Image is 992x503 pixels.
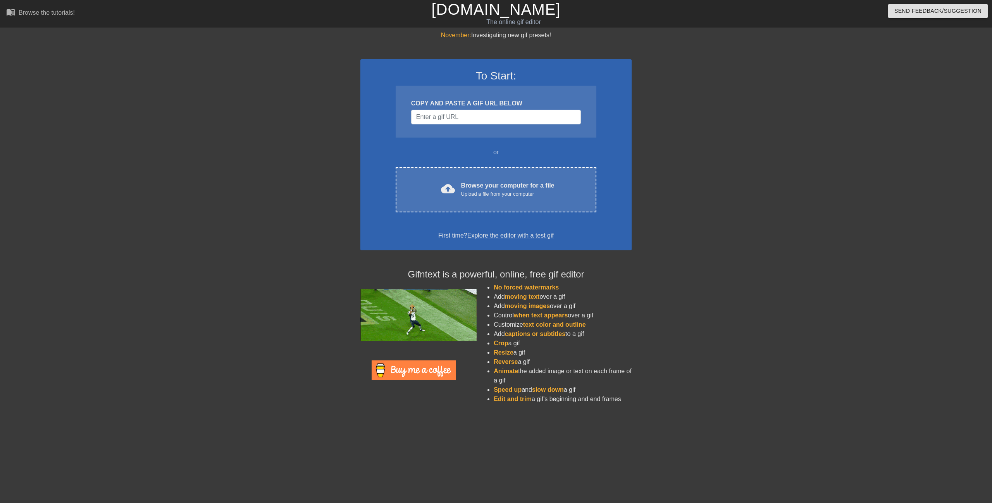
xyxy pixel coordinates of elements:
[411,110,581,124] input: Username
[381,148,611,157] div: or
[494,358,518,365] span: Reverse
[6,7,75,19] a: Browse the tutorials!
[505,303,550,309] span: moving images
[441,32,471,38] span: November:
[494,349,513,356] span: Resize
[441,182,455,196] span: cloud_upload
[494,348,632,357] li: a gif
[494,367,632,385] li: the added image or text on each frame of a gif
[461,181,555,198] div: Browse your computer for a file
[360,269,632,280] h4: Gifntext is a powerful, online, free gif editor
[494,329,632,339] li: Add to a gif
[532,386,564,393] span: slow down
[505,293,540,300] span: moving text
[505,331,565,337] span: captions or subtitles
[494,284,559,291] span: No forced watermarks
[494,357,632,367] li: a gif
[467,232,554,239] a: Explore the editor with a test gif
[494,385,632,394] li: and a gif
[494,311,632,320] li: Control over a gif
[6,7,15,17] span: menu_book
[411,99,581,108] div: COPY AND PASTE A GIF URL BELOW
[494,340,508,346] span: Crop
[494,396,532,402] span: Edit and trim
[19,9,75,16] div: Browse the tutorials!
[494,292,632,301] li: Add over a gif
[494,301,632,311] li: Add over a gif
[494,394,632,404] li: a gif's beginning and end frames
[494,386,522,393] span: Speed up
[494,368,518,374] span: Animate
[894,6,982,16] span: Send Feedback/Suggestion
[334,17,692,27] div: The online gif editor
[360,31,632,40] div: Investigating new gif presets!
[494,339,632,348] li: a gif
[370,231,622,240] div: First time?
[431,1,560,18] a: [DOMAIN_NAME]
[370,69,622,83] h3: To Start:
[494,320,632,329] li: Customize
[514,312,568,319] span: when text appears
[888,4,988,18] button: Send Feedback/Suggestion
[372,360,456,380] img: Buy Me A Coffee
[461,190,555,198] div: Upload a file from your computer
[360,289,477,341] img: football_small.gif
[523,321,586,328] span: text color and outline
